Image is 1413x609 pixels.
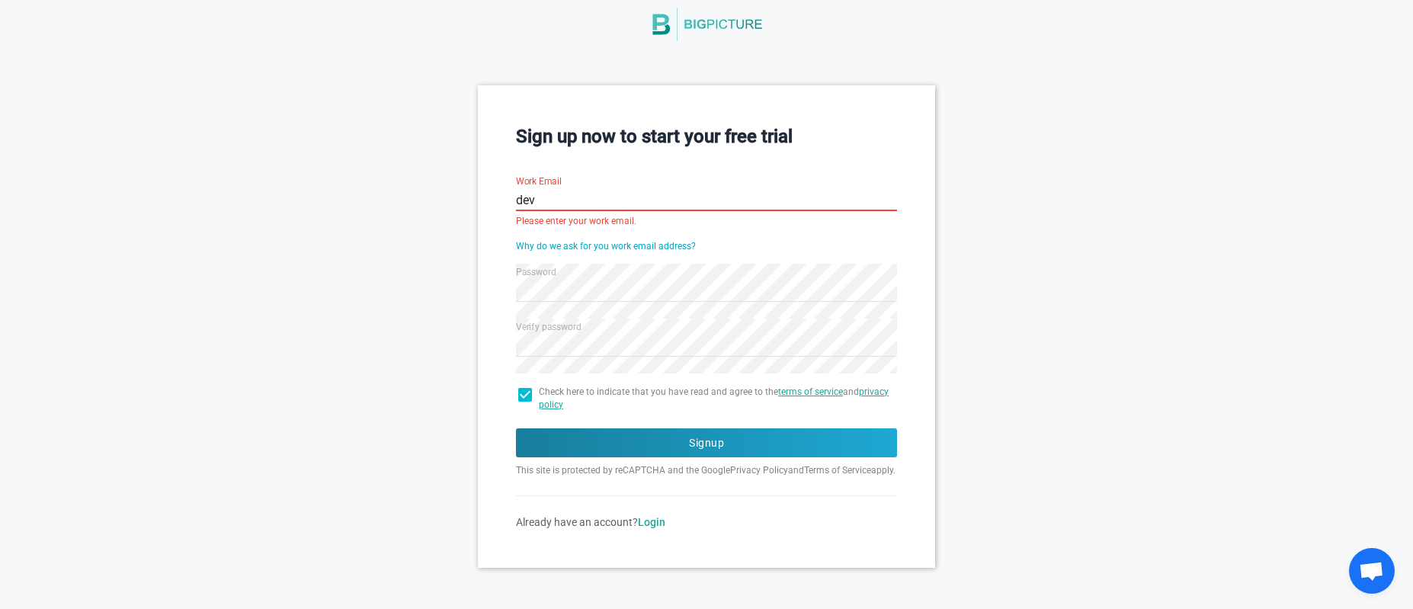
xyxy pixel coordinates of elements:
[539,386,889,410] a: privacy policy
[516,241,696,252] a: Why do we ask for you work email address?
[778,386,843,397] a: terms of service
[516,463,897,477] p: This site is protected by reCAPTCHA and the Google and apply.
[730,465,788,476] a: Privacy Policy
[539,386,897,412] span: Check here to indicate that you have read and agree to the and
[516,216,897,226] div: Please enter your work email.
[516,123,897,149] h3: Sign up now to start your free trial
[516,428,897,457] button: Signup
[638,516,665,528] a: Login
[804,465,871,476] a: Terms of Service
[516,514,897,530] div: Already have an account?
[1349,548,1395,594] div: Open chat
